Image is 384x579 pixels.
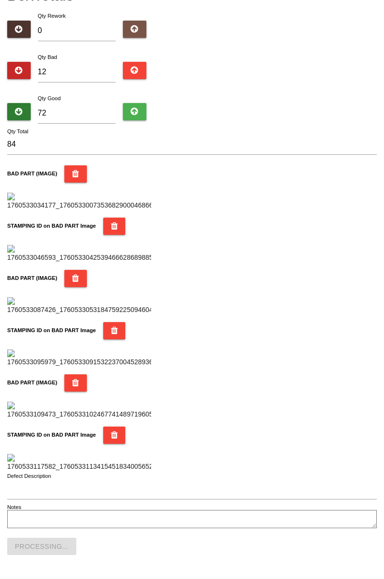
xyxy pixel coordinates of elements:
img: 1760533117582_17605331134154518340056522664548.jpg [7,454,151,472]
button: BAD PART (IMAGE) [64,165,87,183]
img: 1760533095979_17605330915322370045289360832206.jpg [7,349,151,367]
b: STAMPING ID on BAD PART Image [7,432,96,438]
label: Qty Total [7,127,28,136]
button: STAMPING ID on BAD PART Image [103,218,126,235]
button: BAD PART (IMAGE) [64,374,87,392]
label: Qty Bad [38,54,57,60]
img: 1760533087426_17605330531847592250946046278436.jpg [7,297,151,315]
img: 1760533046593_17605330425394666286898850029072.jpg [7,245,151,263]
b: STAMPING ID on BAD PART Image [7,223,96,229]
b: BAD PART (IMAGE) [7,380,57,385]
button: BAD PART (IMAGE) [64,270,87,287]
button: STAMPING ID on BAD PART Image [103,322,126,339]
b: BAD PART (IMAGE) [7,275,57,281]
label: Defect Description [7,472,51,480]
label: Qty Good [38,95,61,101]
img: 1760533034177_1760533007353682900046866541566.jpg [7,193,151,210]
img: 1760533109473_17605331024677414897196055874425.jpg [7,402,151,419]
label: Notes [7,503,21,511]
label: Qty Rework [38,13,66,19]
b: STAMPING ID on BAD PART Image [7,327,96,333]
b: BAD PART (IMAGE) [7,171,57,176]
button: STAMPING ID on BAD PART Image [103,427,126,444]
